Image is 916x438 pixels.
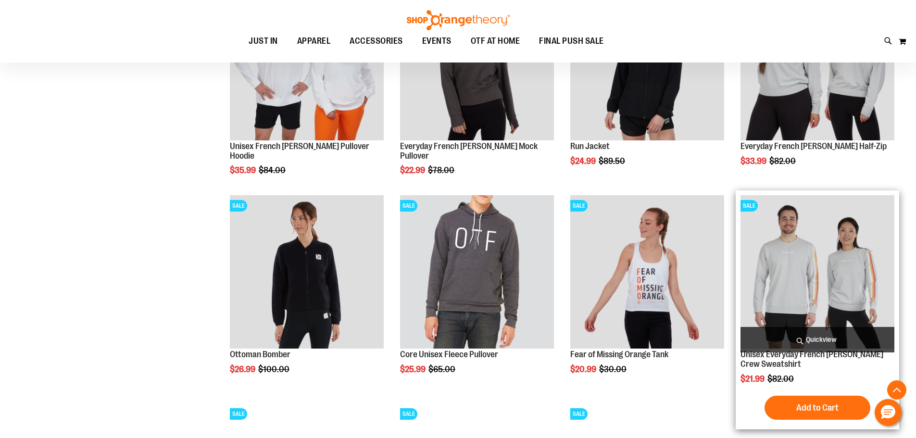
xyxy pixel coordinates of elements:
img: Shop Orangetheory [405,10,511,30]
span: $100.00 [258,364,291,374]
a: Fear of Missing Orange Tank [570,350,668,359]
span: Add to Cart [796,402,839,413]
div: product [565,190,729,399]
span: $82.00 [767,374,795,384]
img: Product image for Ottoman Bomber [230,195,384,349]
span: $24.99 [570,156,597,166]
span: $33.99 [740,156,768,166]
a: EVENTS [413,30,461,52]
a: Everyday French [PERSON_NAME] Half-Zip [740,141,887,151]
button: Back To Top [887,380,906,400]
span: $26.99 [230,364,257,374]
button: Add to Cart [765,396,870,420]
a: Ottoman Bomber [230,350,290,359]
a: Quickview [740,327,894,352]
span: EVENTS [422,30,452,52]
span: $30.00 [599,364,628,374]
span: OTF AT HOME [471,30,520,52]
span: SALE [570,200,588,212]
div: product [395,190,559,399]
a: Run Jacket [570,141,610,151]
a: APPAREL [288,30,340,52]
span: SALE [230,408,247,420]
a: Product image for Unisex Everyday French Terry Crew SweatshirtSALE [740,195,894,350]
span: SALE [230,200,247,212]
span: SALE [400,408,417,420]
span: SALE [570,408,588,420]
span: ACCESSORIES [350,30,403,52]
a: Everyday French [PERSON_NAME] Mock Pullover [400,141,538,161]
a: Unisex Everyday French [PERSON_NAME] Crew Sweatshirt [740,350,883,369]
span: $78.00 [428,165,456,175]
div: product [225,190,389,399]
a: OTF AT HOME [461,30,530,52]
a: Product image for Core Unisex Fleece PulloverSALE [400,195,554,350]
span: SALE [400,200,417,212]
span: $25.99 [400,364,427,374]
span: FINAL PUSH SALE [539,30,604,52]
span: APPAREL [297,30,331,52]
a: Product image for Ottoman BomberSALE [230,195,384,350]
button: Hello, have a question? Let’s chat. [875,399,902,426]
a: JUST IN [239,30,288,52]
img: Product image for Unisex Everyday French Terry Crew Sweatshirt [740,195,894,349]
a: ACCESSORIES [340,30,413,52]
span: $21.99 [740,374,766,384]
span: $20.99 [570,364,598,374]
img: Product image for Core Unisex Fleece Pullover [400,195,554,349]
span: SALE [740,200,758,212]
span: JUST IN [249,30,278,52]
span: $35.99 [230,165,257,175]
a: Unisex French [PERSON_NAME] Pullover Hoodie [230,141,369,161]
span: $82.00 [769,156,797,166]
a: Core Unisex Fleece Pullover [400,350,498,359]
span: $65.00 [428,364,457,374]
span: $22.99 [400,165,427,175]
img: Product image for Fear of Missing Orange Tank [570,195,724,349]
span: $84.00 [259,165,287,175]
div: product [736,190,899,429]
span: $89.50 [599,156,627,166]
a: Product image for Fear of Missing Orange TankSALE [570,195,724,350]
a: FINAL PUSH SALE [529,30,614,52]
